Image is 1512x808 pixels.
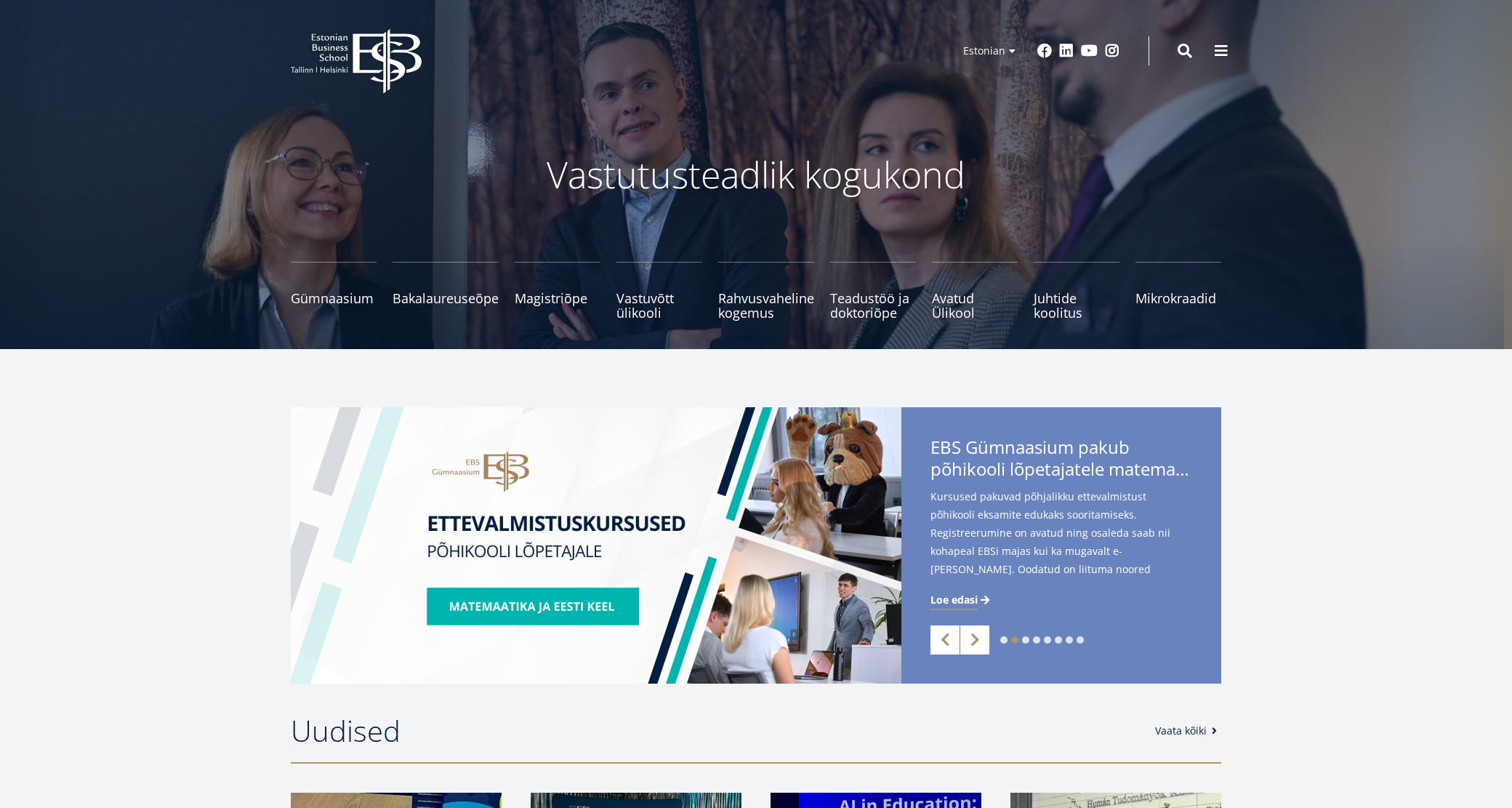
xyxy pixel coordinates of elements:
span: põhikooli lõpetajatele matemaatika- ja eesti keele kursuseid [930,458,1192,480]
a: 8 [1077,636,1084,644]
a: Facebook [1037,44,1052,58]
a: 1 [1000,636,1008,644]
a: Magistriõpe [515,262,600,320]
span: Gümnaasium [291,291,377,305]
a: Vastuvõtt ülikooli [616,262,702,320]
span: Mikrokraadid [1135,291,1221,305]
span: Rahvusvaheline kogemus [718,291,814,320]
a: Previous [930,625,960,655]
a: 3 [1022,636,1029,644]
a: Bakalaureuseõpe [393,262,499,320]
span: EBS Gümnaasium pakub [930,436,1192,484]
span: Loe edasi [930,593,978,607]
a: 6 [1055,636,1062,644]
img: EBS Gümnaasiumi ettevalmistuskursused [291,407,901,684]
a: Instagram [1105,44,1119,58]
span: Vastuvõtt ülikooli [616,291,702,320]
a: 7 [1066,636,1073,644]
a: Teadustöö ja doktoriõpe [830,262,916,320]
a: Linkedin [1059,44,1074,58]
span: Kursused pakuvad põhjalikku ettevalmistust põhikooli eksamite edukaks sooritamiseks. Registreerum... [930,487,1192,601]
span: Juhtide koolitus [1034,291,1119,320]
a: Next [960,625,989,655]
a: Loe edasi [930,593,992,607]
a: Rahvusvaheline kogemus [718,262,814,320]
a: 2 [1011,636,1018,644]
span: Bakalaureuseõpe [393,291,499,305]
p: Vastutusteadlik kogukond [371,153,1141,196]
a: 5 [1044,636,1051,644]
a: Vaata kõiki [1155,724,1221,738]
a: 4 [1033,636,1040,644]
h2: Uudised [291,713,1141,749]
a: Mikrokraadid [1135,262,1221,320]
a: Youtube [1081,44,1098,58]
a: Gümnaasium [291,262,377,320]
a: Avatud Ülikool [932,262,1018,320]
a: Juhtide koolitus [1034,262,1119,320]
span: Avatud Ülikool [932,291,1018,320]
span: Teadustöö ja doktoriõpe [830,291,916,320]
span: Magistriõpe [515,291,600,305]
